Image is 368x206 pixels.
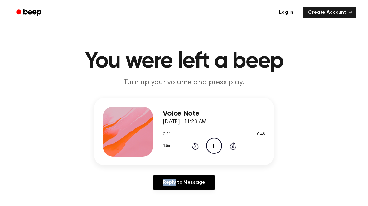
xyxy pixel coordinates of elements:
[273,5,299,20] a: Log in
[257,131,265,138] span: 0:48
[163,109,265,118] h3: Voice Note
[24,50,344,73] h1: You were left a beep
[12,7,47,19] a: Beep
[64,78,304,88] p: Turn up your volume and press play.
[163,141,172,151] button: 1.0x
[303,7,356,18] a: Create Account
[163,119,206,125] span: [DATE] · 11:23 AM
[163,131,171,138] span: 0:21
[153,175,215,190] a: Reply to Message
